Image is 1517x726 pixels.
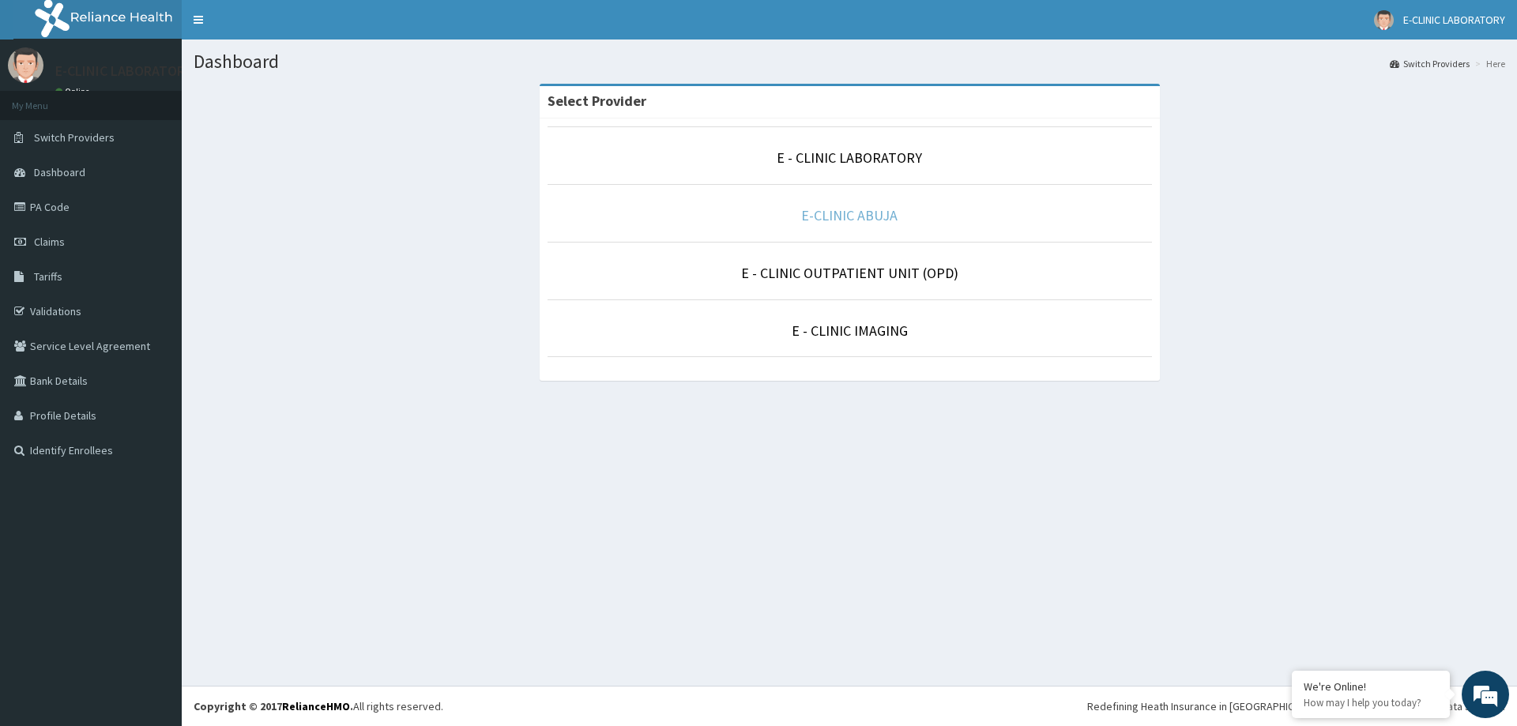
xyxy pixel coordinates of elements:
[34,235,65,249] span: Claims
[777,149,922,167] a: E - CLINIC LABORATORY
[792,322,908,340] a: E - CLINIC IMAGING
[194,51,1505,72] h1: Dashboard
[1304,696,1438,709] p: How may I help you today?
[34,165,85,179] span: Dashboard
[1374,10,1394,30] img: User Image
[55,86,93,97] a: Online
[1471,57,1505,70] li: Here
[182,686,1517,726] footer: All rights reserved.
[1304,679,1438,694] div: We're Online!
[1403,13,1505,27] span: E-CLINIC LABORATORY
[548,92,646,110] strong: Select Provider
[34,269,62,284] span: Tariffs
[282,699,350,713] a: RelianceHMO
[801,206,898,224] a: E-CLINIC ABUJA
[1390,57,1470,70] a: Switch Providers
[55,64,192,78] p: E-CLINIC LABORATORY
[1087,698,1505,714] div: Redefining Heath Insurance in [GEOGRAPHIC_DATA] using Telemedicine and Data Science!
[34,130,115,145] span: Switch Providers
[8,47,43,83] img: User Image
[194,699,353,713] strong: Copyright © 2017 .
[741,264,958,282] a: E - CLINIC OUTPATIENT UNIT (OPD)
